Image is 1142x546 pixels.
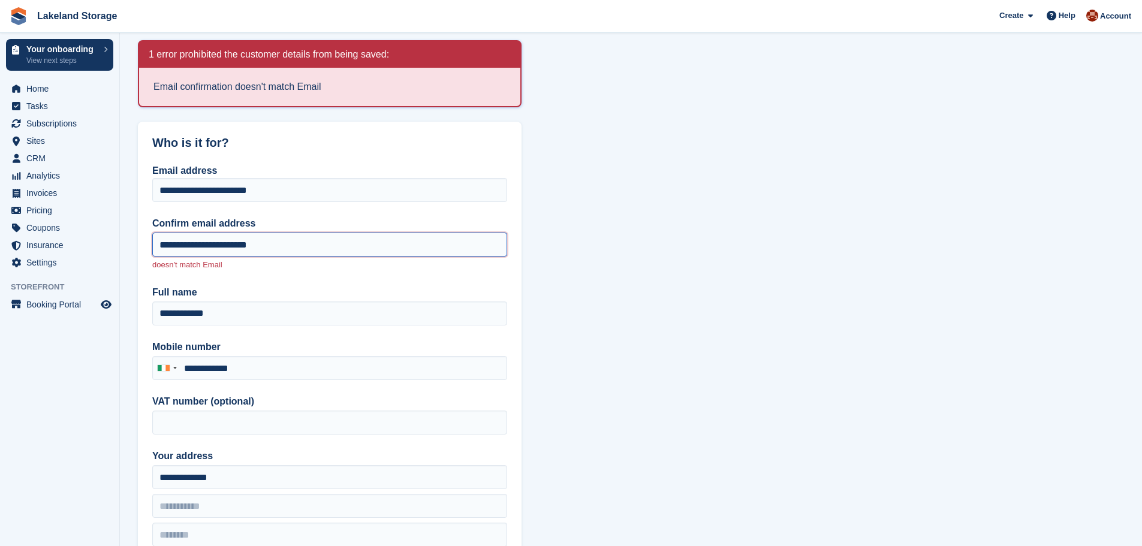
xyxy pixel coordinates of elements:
span: Insurance [26,237,98,254]
a: menu [6,150,113,167]
div: Ireland: +353 [153,357,180,379]
label: VAT number (optional) [152,394,507,409]
a: menu [6,167,113,184]
a: menu [6,219,113,236]
span: Settings [26,254,98,271]
a: menu [6,185,113,201]
span: Analytics [26,167,98,184]
span: Account [1100,10,1131,22]
span: Help [1059,10,1075,22]
p: View next steps [26,55,98,66]
span: Booking Portal [26,296,98,313]
span: Sites [26,132,98,149]
label: Mobile number [152,340,507,354]
span: CRM [26,150,98,167]
a: menu [6,202,113,219]
a: menu [6,254,113,271]
a: Your onboarding View next steps [6,39,113,71]
a: menu [6,132,113,149]
a: menu [6,80,113,97]
label: Full name [152,285,507,300]
span: Pricing [26,202,98,219]
a: Lakeland Storage [32,6,122,26]
span: Storefront [11,281,119,293]
a: menu [6,237,113,254]
span: Home [26,80,98,97]
a: Preview store [99,297,113,312]
span: Subscriptions [26,115,98,132]
p: Your onboarding [26,45,98,53]
span: Coupons [26,219,98,236]
a: menu [6,115,113,132]
span: Create [999,10,1023,22]
span: Invoices [26,185,98,201]
label: Email address [152,165,218,176]
h2: 1 error prohibited the customer details from being saved: [149,49,389,61]
img: stora-icon-8386f47178a22dfd0bd8f6a31ec36ba5ce8667c1dd55bd0f319d3a0aa187defe.svg [10,7,28,25]
a: menu [6,98,113,114]
label: Confirm email address [152,216,507,231]
a: menu [6,296,113,313]
li: Email confirmation doesn't match Email [153,80,506,94]
p: doesn't match Email [152,259,507,271]
label: Your address [152,449,507,463]
span: Tasks [26,98,98,114]
h2: Who is it for? [152,136,507,150]
img: Cillian Geraghty [1086,10,1098,22]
